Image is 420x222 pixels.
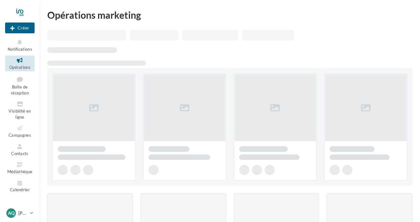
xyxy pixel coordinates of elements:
a: Opérations [5,55,35,71]
span: Contacts [11,151,29,156]
span: Campagnes [9,133,31,138]
button: Notifications [5,37,35,53]
a: Boîte de réception [5,74,35,97]
a: Campagnes [5,123,35,139]
a: Médiathèque [5,160,35,175]
a: Visibilité en ligne [5,99,35,121]
span: Médiathèque [7,169,33,174]
span: Visibilité en ligne [9,108,31,120]
a: AQ [PERSON_NAME] [5,207,35,219]
div: Nouvelle campagne [5,23,35,33]
span: Notifications [8,47,32,52]
span: Opérations [9,65,30,70]
a: Calendrier [5,178,35,194]
button: Créer [5,23,35,33]
a: Contacts [5,142,35,157]
span: AQ [8,210,15,216]
div: Opérations marketing [47,10,412,20]
span: Boîte de réception [11,84,29,95]
p: [PERSON_NAME] [18,210,27,216]
span: Calendrier [10,187,30,193]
